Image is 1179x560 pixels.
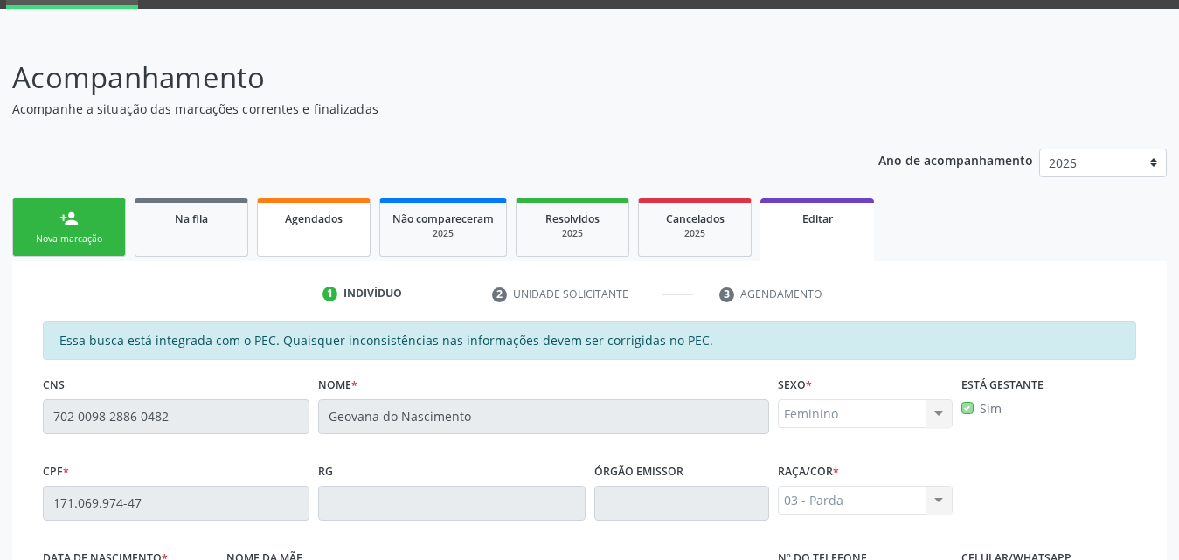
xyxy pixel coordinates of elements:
[25,232,113,245] div: Nova marcação
[12,100,821,118] p: Acompanhe a situação das marcações correntes e finalizadas
[392,227,494,240] div: 2025
[666,211,725,226] span: Cancelados
[529,227,616,240] div: 2025
[802,211,833,226] span: Editar
[59,209,79,228] div: person_add
[175,211,208,226] span: Na fila
[322,287,338,302] div: 1
[778,459,839,486] label: Raça/cor
[343,286,402,301] div: Indivíduo
[878,149,1033,170] p: Ano de acompanhamento
[778,372,812,399] label: Sexo
[43,321,1136,360] div: Essa busca está integrada com o PEC. Quaisquer inconsistências nas informações devem ser corrigid...
[545,211,600,226] span: Resolvidos
[43,459,69,486] label: CPF
[318,459,333,486] label: RG
[980,399,1002,418] label: Sim
[392,211,494,226] span: Não compareceram
[318,372,357,399] label: Nome
[594,459,683,486] label: Órgão emissor
[651,227,739,240] div: 2025
[961,372,1044,399] label: Está gestante
[285,211,343,226] span: Agendados
[12,56,821,100] p: Acompanhamento
[43,372,65,399] label: CNS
